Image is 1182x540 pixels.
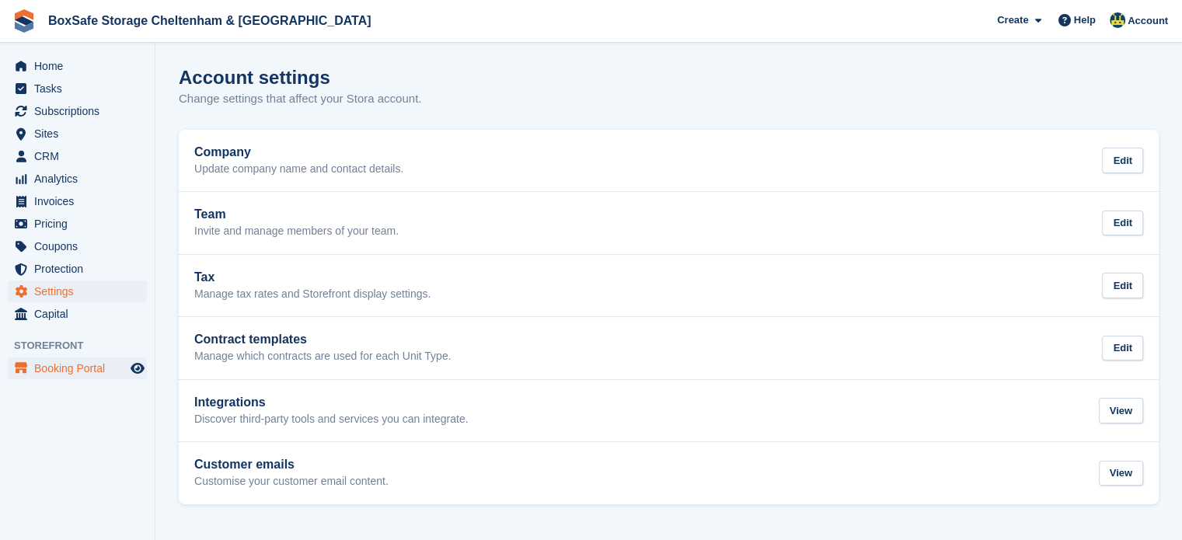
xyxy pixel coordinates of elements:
[34,213,127,235] span: Pricing
[1099,461,1143,486] div: View
[179,442,1159,504] a: Customer emails Customise your customer email content. View
[8,357,147,379] a: menu
[1110,12,1125,28] img: Kim Virabi
[34,100,127,122] span: Subscriptions
[179,380,1159,442] a: Integrations Discover third-party tools and services you can integrate. View
[194,458,389,472] h2: Customer emails
[8,168,147,190] a: menu
[8,145,147,167] a: menu
[194,207,399,221] h2: Team
[8,55,147,77] a: menu
[34,190,127,212] span: Invoices
[8,123,147,145] a: menu
[194,162,403,176] p: Update company name and contact details.
[8,100,147,122] a: menu
[8,258,147,280] a: menu
[194,225,399,239] p: Invite and manage members of your team.
[1128,13,1168,29] span: Account
[194,270,431,284] h2: Tax
[179,317,1159,379] a: Contract templates Manage which contracts are used for each Unit Type. Edit
[1102,211,1143,236] div: Edit
[1102,273,1143,298] div: Edit
[34,235,127,257] span: Coupons
[34,303,127,325] span: Capital
[34,78,127,99] span: Tasks
[1099,398,1143,423] div: View
[179,90,421,108] p: Change settings that affect your Stora account.
[179,67,330,88] h1: Account settings
[42,8,377,33] a: BoxSafe Storage Cheltenham & [GEOGRAPHIC_DATA]
[997,12,1028,28] span: Create
[194,395,469,409] h2: Integrations
[8,213,147,235] a: menu
[34,145,127,167] span: CRM
[14,338,155,354] span: Storefront
[194,413,469,427] p: Discover third-party tools and services you can integrate.
[128,359,147,378] a: Preview store
[8,303,147,325] a: menu
[179,130,1159,192] a: Company Update company name and contact details. Edit
[194,350,451,364] p: Manage which contracts are used for each Unit Type.
[34,357,127,379] span: Booking Portal
[8,235,147,257] a: menu
[8,190,147,212] a: menu
[1102,336,1143,361] div: Edit
[1102,148,1143,173] div: Edit
[12,9,36,33] img: stora-icon-8386f47178a22dfd0bd8f6a31ec36ba5ce8667c1dd55bd0f319d3a0aa187defe.svg
[1074,12,1096,28] span: Help
[194,287,431,301] p: Manage tax rates and Storefront display settings.
[34,280,127,302] span: Settings
[194,475,389,489] p: Customise your customer email content.
[34,55,127,77] span: Home
[34,123,127,145] span: Sites
[8,78,147,99] a: menu
[34,258,127,280] span: Protection
[34,168,127,190] span: Analytics
[194,333,451,347] h2: Contract templates
[8,280,147,302] a: menu
[179,192,1159,254] a: Team Invite and manage members of your team. Edit
[194,145,403,159] h2: Company
[179,255,1159,317] a: Tax Manage tax rates and Storefront display settings. Edit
